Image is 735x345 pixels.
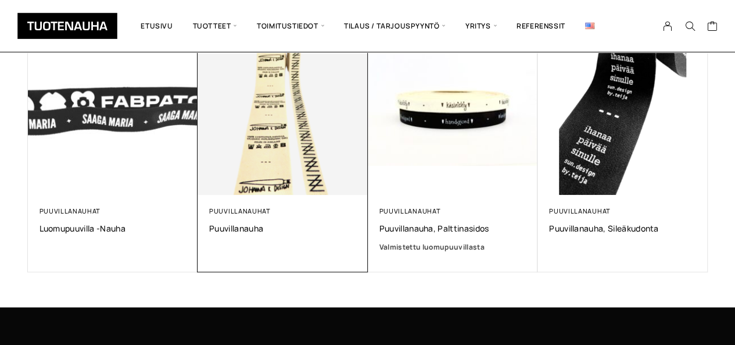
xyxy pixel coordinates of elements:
span: Valmistettu luomupuuvillasta [379,242,485,252]
span: Tilaus / Tarjouspyyntö [334,9,456,43]
a: Etusivu [131,9,182,43]
a: Puuvillanauhat [40,207,101,215]
a: My Account [657,21,679,31]
a: Luomupuuvilla -nauha [40,223,187,234]
span: Yritys [456,9,507,43]
a: Valmistettu luomupuuvillasta [379,241,526,253]
img: Tuotenauha Oy [17,13,117,39]
a: Puuvillanauha, palttinasidos [379,223,526,234]
a: Puuvillanauha, sileäkudonta [549,223,696,234]
a: Cart [707,20,718,34]
img: English [585,23,594,29]
span: Tuotteet [183,9,247,43]
button: Search [679,21,701,31]
a: Puuvillanauhat [549,207,611,215]
a: Puuvillanauhat [209,207,271,215]
a: Puuvillanauhat [379,207,441,215]
a: Referenssit [507,9,575,43]
span: Toimitustiedot [247,9,334,43]
a: Puuvillanauha [209,223,356,234]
